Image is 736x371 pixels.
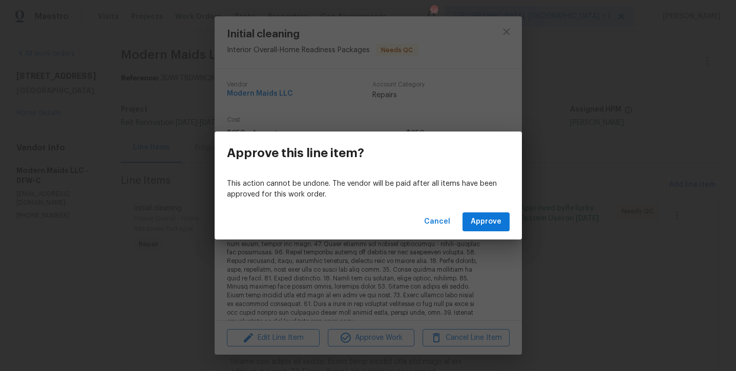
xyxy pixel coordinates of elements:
[420,212,454,231] button: Cancel
[471,215,501,228] span: Approve
[424,215,450,228] span: Cancel
[227,146,364,160] h3: Approve this line item?
[462,212,510,231] button: Approve
[227,179,510,200] p: This action cannot be undone. The vendor will be paid after all items have been approved for this...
